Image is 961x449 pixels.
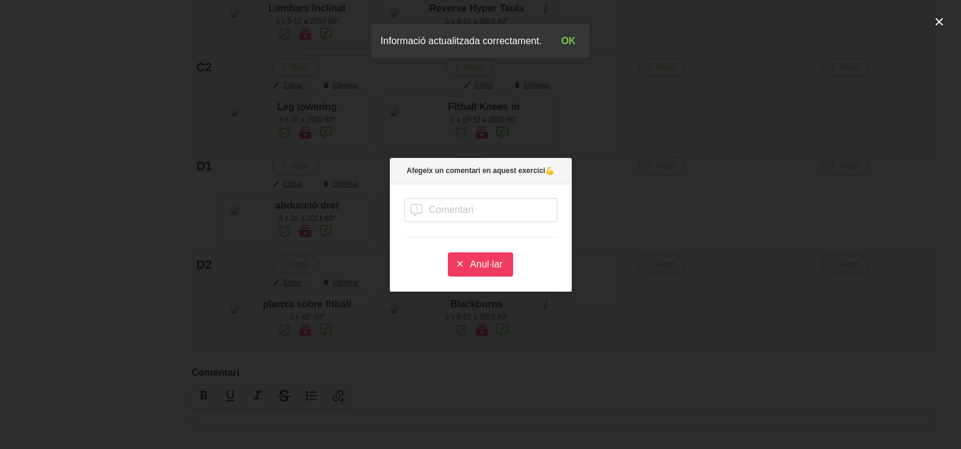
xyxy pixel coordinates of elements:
[448,252,513,277] button: Anul·lar
[404,198,557,222] input: Comentari
[470,257,502,272] span: Anul·lar
[551,29,585,53] button: OK
[371,29,552,53] div: Informació actualitzada correctament.
[390,158,572,183] p: Afegeix un comentari en aquest exercici💪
